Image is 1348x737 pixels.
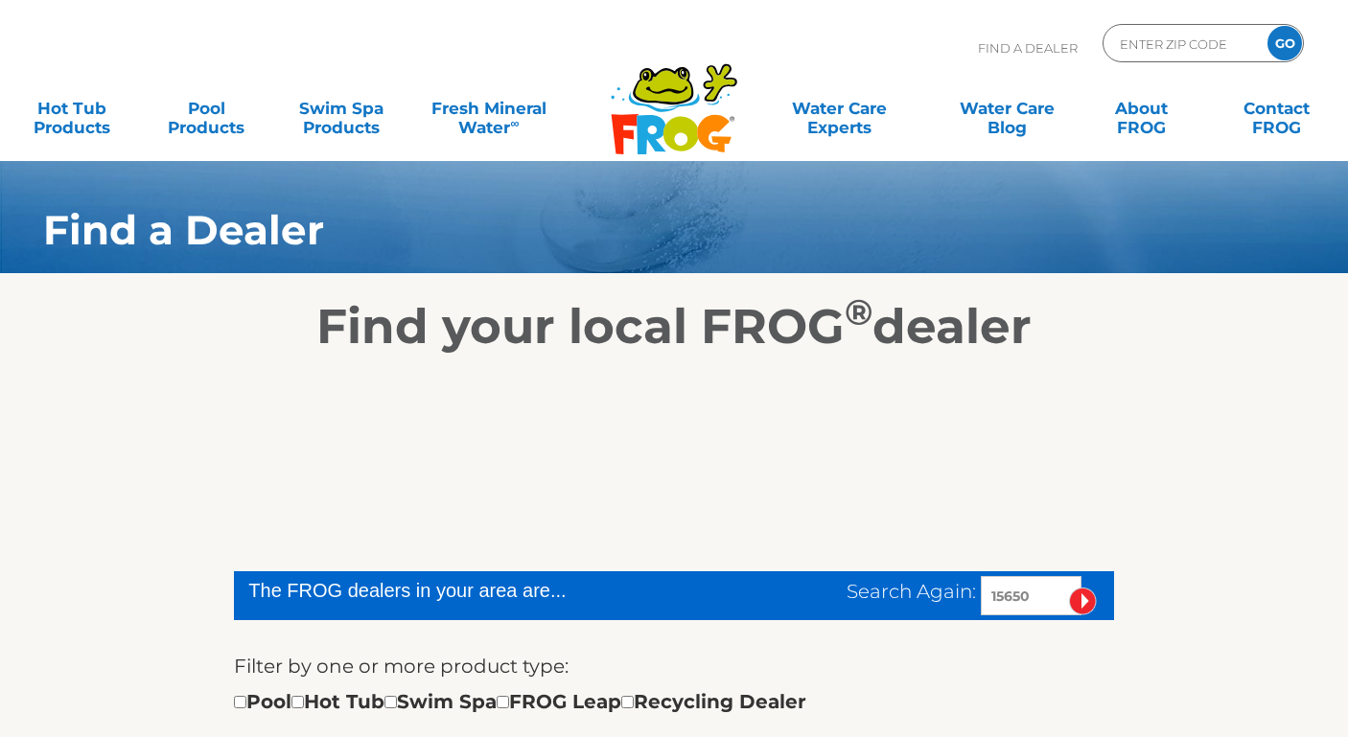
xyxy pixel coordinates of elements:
[1224,89,1329,127] a: ContactFROG
[248,576,681,605] div: The FROG dealers in your area are...
[14,298,1334,356] h2: Find your local FROG dealer
[234,651,569,681] label: Filter by one or more product type:
[234,686,806,717] div: Pool Hot Tub Swim Spa FROG Leap Recycling Dealer
[978,24,1078,72] p: Find A Dealer
[424,89,555,127] a: Fresh MineralWater∞
[154,89,259,127] a: PoolProducts
[847,580,976,603] span: Search Again:
[955,89,1059,127] a: Water CareBlog
[845,290,872,334] sup: ®
[510,116,519,130] sup: ∞
[1069,587,1097,615] input: Submit
[43,207,1201,253] h1: Find a Dealer
[1267,26,1302,60] input: GO
[19,89,124,127] a: Hot TubProducts
[755,89,925,127] a: Water CareExperts
[1089,89,1194,127] a: AboutFROG
[289,89,393,127] a: Swim SpaProducts
[600,38,748,155] img: Frog Products Logo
